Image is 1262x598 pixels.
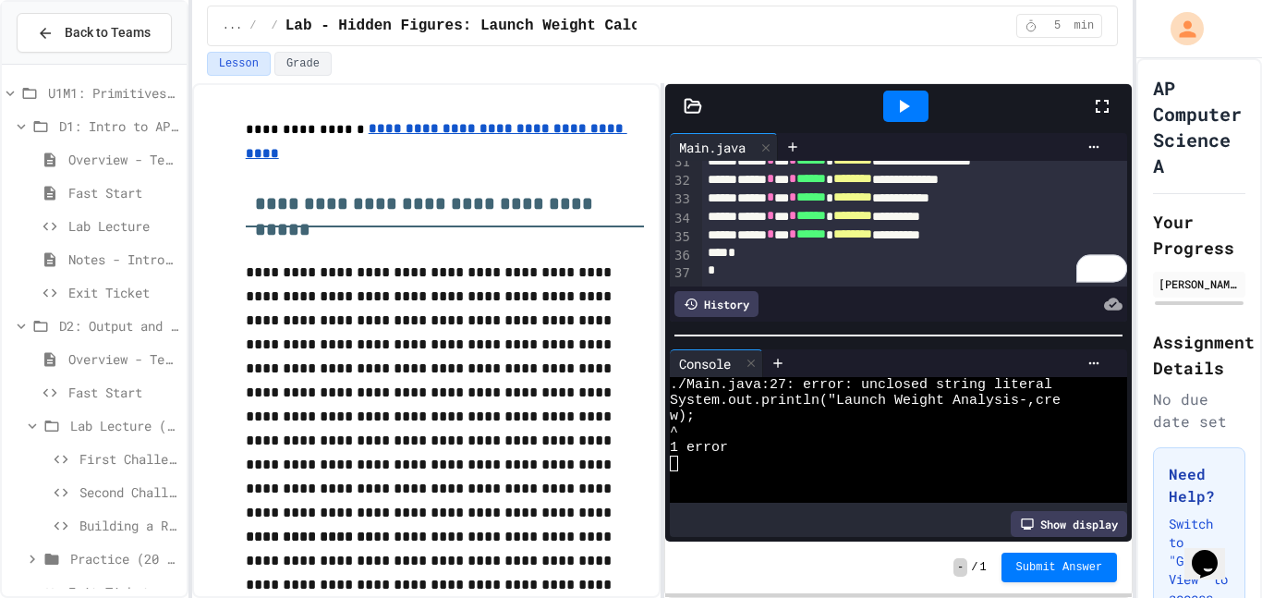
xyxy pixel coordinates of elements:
[285,15,694,37] span: Lab - Hidden Figures: Launch Weight Calculator
[670,247,693,265] div: 36
[249,18,256,33] span: /
[1159,275,1240,292] div: [PERSON_NAME]
[953,558,967,577] span: -
[223,18,243,33] span: ...
[1001,553,1118,582] button: Submit Answer
[48,83,179,103] span: U1M1: Primitives, Variables, Basic I/O
[68,150,179,169] span: Overview - Teacher Only
[1011,511,1127,537] div: Show display
[670,138,755,157] div: Main.java
[670,210,693,228] div: 34
[670,377,1052,393] span: ./Main.java:27: error: unclosed string literal
[670,190,693,209] div: 33
[1153,388,1245,433] div: No due date set
[1153,209,1245,261] h2: Your Progress
[70,549,179,568] span: Practice (20 mins)
[670,424,678,440] span: ^
[670,264,693,283] div: 37
[670,153,693,172] div: 31
[1184,524,1244,580] iframe: chat widget
[70,416,179,435] span: Lab Lecture (20 mins)
[1016,560,1103,575] span: Submit Answer
[674,291,758,317] div: History
[670,440,728,456] span: 1 error
[79,516,179,535] span: Building a Rocket (ASCII Art)
[207,52,271,76] button: Lesson
[1169,463,1230,507] h3: Need Help?
[272,18,278,33] span: /
[670,172,693,190] div: 32
[68,283,179,302] span: Exit Ticket
[979,560,986,575] span: 1
[79,482,179,502] span: Second Challenge - Special Characters
[670,409,695,424] span: w);
[68,183,179,202] span: Fast Start
[971,560,977,575] span: /
[1153,329,1245,381] h2: Assignment Details
[68,383,179,402] span: Fast Start
[670,228,693,247] div: 35
[1074,18,1095,33] span: min
[670,133,778,161] div: Main.java
[670,393,1061,409] span: System.out.println("Launch Weight Analysis-,cre
[670,354,740,373] div: Console
[79,449,179,469] span: First Challenge - Manual Column Alignment
[1151,7,1208,50] div: My Account
[274,52,332,76] button: Grade
[1043,18,1073,33] span: 5
[670,349,763,377] div: Console
[59,316,179,336] span: D2: Output and Compiling Code
[59,116,179,136] span: D1: Intro to APCSA
[17,13,172,53] button: Back to Teams
[1153,75,1245,178] h1: AP Computer Science A
[68,250,179,269] span: Notes - Introduction to Java Programming
[65,23,151,43] span: Back to Teams
[68,216,179,236] span: Lab Lecture
[68,349,179,369] span: Overview - Teacher Only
